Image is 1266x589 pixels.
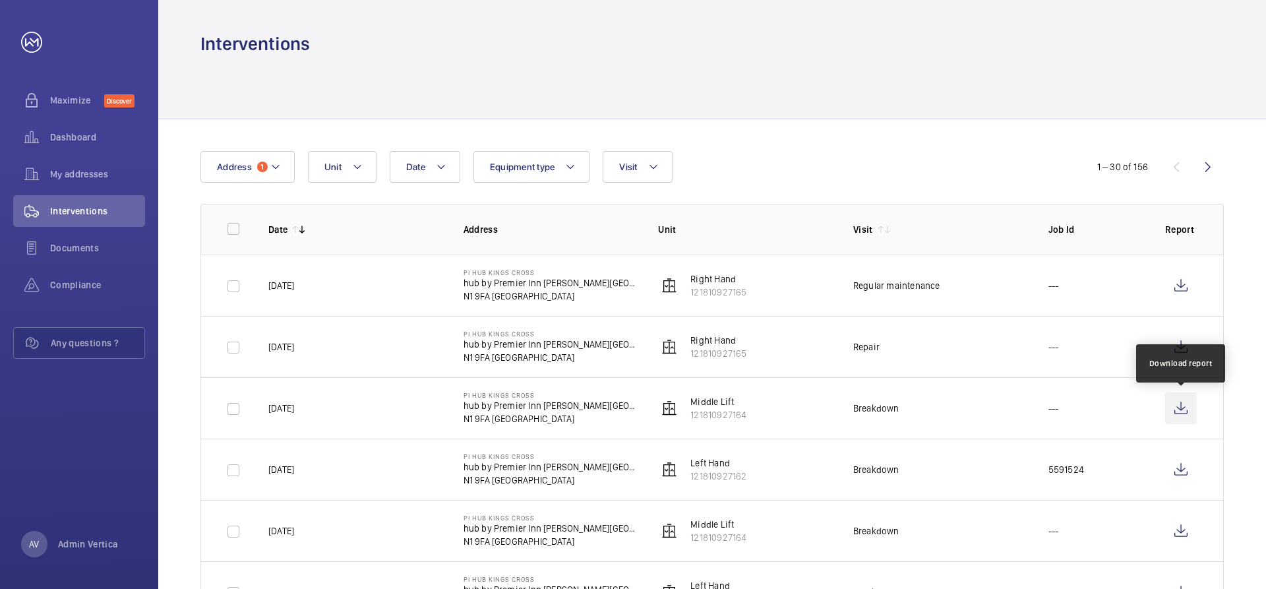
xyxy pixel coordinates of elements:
[217,162,252,172] span: Address
[257,162,268,172] span: 1
[690,347,746,360] p: 121810927165
[473,151,590,183] button: Equipment type
[464,575,638,583] p: PI Hub Kings Cross
[464,268,638,276] p: PI Hub Kings Cross
[464,514,638,522] p: PI Hub Kings Cross
[490,162,555,172] span: Equipment type
[464,330,638,338] p: PI Hub Kings Cross
[690,272,746,286] p: Right Hand
[464,452,638,460] p: PI Hub Kings Cross
[464,223,638,236] p: Address
[268,223,287,236] p: Date
[661,400,677,416] img: elevator.svg
[1048,223,1144,236] p: Job Id
[200,32,310,56] h1: Interventions
[853,463,899,476] div: Breakdown
[268,463,294,476] p: [DATE]
[619,162,637,172] span: Visit
[1149,357,1213,369] div: Download report
[308,151,377,183] button: Unit
[690,286,746,299] p: 121810927165
[464,535,638,548] p: N1 9FA [GEOGRAPHIC_DATA]
[50,278,145,292] span: Compliance
[853,340,880,354] div: Repair
[690,456,746,470] p: Left Hand
[1048,340,1059,354] p: ---
[661,278,677,294] img: elevator.svg
[853,279,940,292] div: Regular maintenance
[690,334,746,347] p: Right Hand
[464,290,638,303] p: N1 9FA [GEOGRAPHIC_DATA]
[1048,402,1059,415] p: ---
[29,538,39,551] p: AV
[1165,223,1197,236] p: Report
[853,402,899,415] div: Breakdown
[661,462,677,478] img: elevator.svg
[1048,463,1084,476] p: 5591524
[464,522,638,535] p: hub by Premier Inn [PERSON_NAME][GEOGRAPHIC_DATA]
[1048,279,1059,292] p: ---
[464,391,638,399] p: PI Hub Kings Cross
[690,518,746,531] p: Middle Lift
[464,338,638,351] p: hub by Premier Inn [PERSON_NAME][GEOGRAPHIC_DATA]
[50,204,145,218] span: Interventions
[464,412,638,425] p: N1 9FA [GEOGRAPHIC_DATA]
[464,460,638,474] p: hub by Premier Inn [PERSON_NAME][GEOGRAPHIC_DATA]
[658,223,832,236] p: Unit
[603,151,672,183] button: Visit
[51,336,144,350] span: Any questions ?
[268,279,294,292] p: [DATE]
[268,524,294,538] p: [DATE]
[690,395,746,408] p: Middle Lift
[464,399,638,412] p: hub by Premier Inn [PERSON_NAME][GEOGRAPHIC_DATA]
[661,339,677,355] img: elevator.svg
[853,524,899,538] div: Breakdown
[464,474,638,487] p: N1 9FA [GEOGRAPHIC_DATA]
[50,241,145,255] span: Documents
[464,276,638,290] p: hub by Premier Inn [PERSON_NAME][GEOGRAPHIC_DATA]
[104,94,135,108] span: Discover
[464,351,638,364] p: N1 9FA [GEOGRAPHIC_DATA]
[50,168,145,181] span: My addresses
[661,523,677,539] img: elevator.svg
[200,151,295,183] button: Address1
[324,162,342,172] span: Unit
[406,162,425,172] span: Date
[268,340,294,354] p: [DATE]
[690,408,746,421] p: 121810927164
[268,402,294,415] p: [DATE]
[58,538,118,551] p: Admin Vertica
[390,151,460,183] button: Date
[853,223,873,236] p: Visit
[690,470,746,483] p: 121810927162
[1097,160,1148,173] div: 1 – 30 of 156
[50,131,145,144] span: Dashboard
[1048,524,1059,538] p: ---
[690,531,746,544] p: 121810927164
[50,94,104,107] span: Maximize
